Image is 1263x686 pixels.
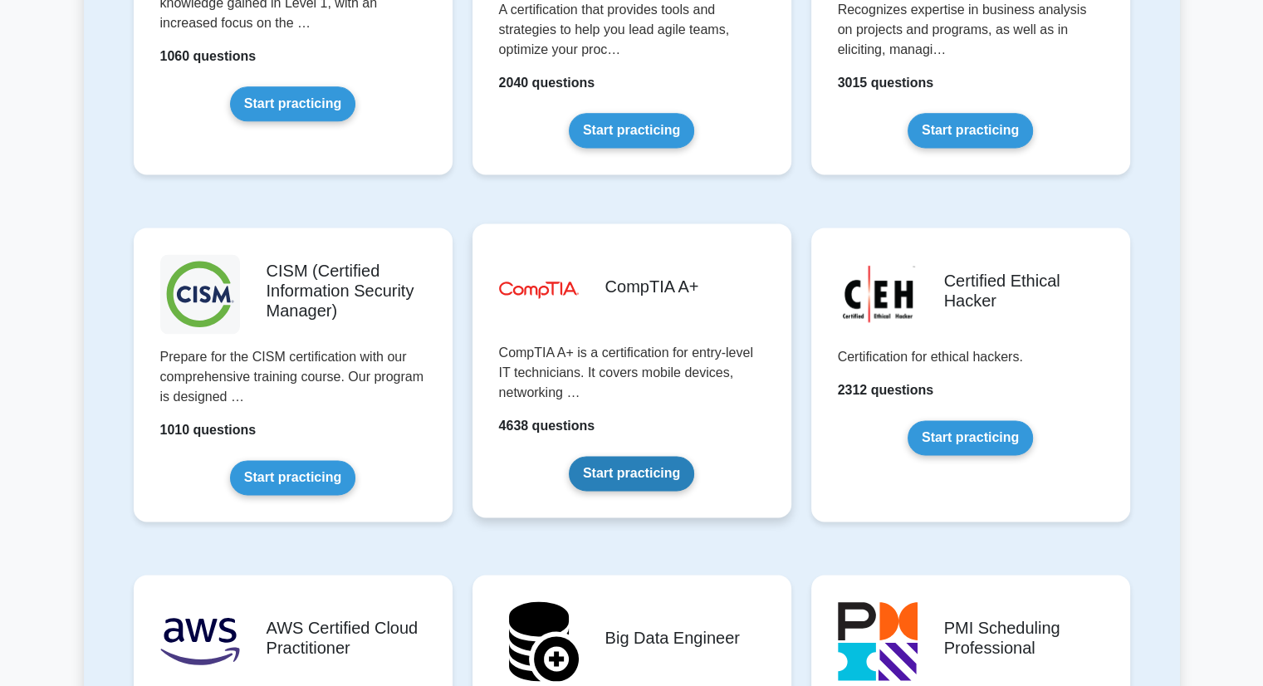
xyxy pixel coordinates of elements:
[908,420,1033,455] a: Start practicing
[908,113,1033,148] a: Start practicing
[230,460,355,495] a: Start practicing
[569,113,694,148] a: Start practicing
[230,86,355,121] a: Start practicing
[569,456,694,491] a: Start practicing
